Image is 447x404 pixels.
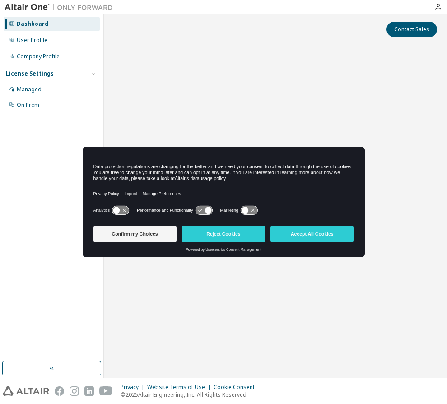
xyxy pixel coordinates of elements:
button: Contact Sales [386,22,437,37]
div: Website Terms of Use [147,384,214,391]
img: Altair One [5,3,117,12]
div: License Settings [6,70,54,77]
div: Company Profile [17,53,60,60]
img: facebook.svg [55,386,64,396]
p: © 2025 Altair Engineering, Inc. All Rights Reserved. [121,391,260,399]
div: User Profile [17,37,47,44]
div: Privacy [121,384,147,391]
img: linkedin.svg [84,386,94,396]
img: youtube.svg [99,386,112,396]
div: Cookie Consent [214,384,260,391]
img: instagram.svg [70,386,79,396]
img: altair_logo.svg [3,386,49,396]
div: Dashboard [17,20,48,28]
div: Managed [17,86,42,93]
div: On Prem [17,101,39,109]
